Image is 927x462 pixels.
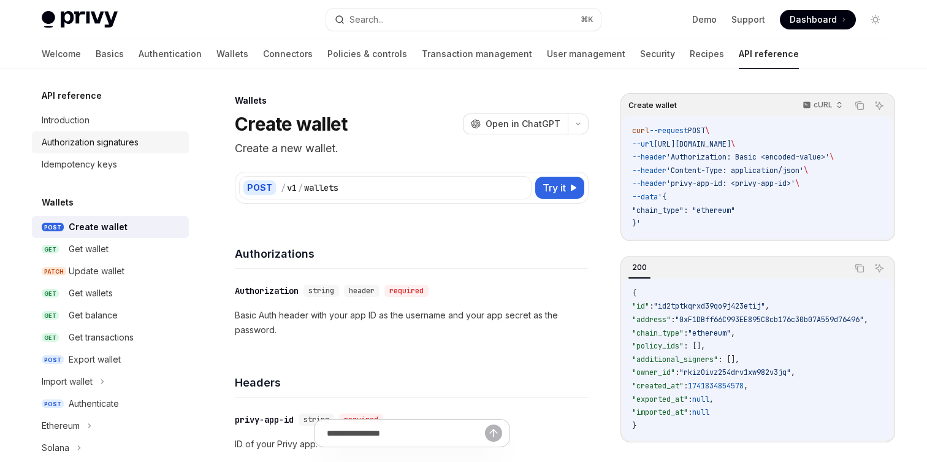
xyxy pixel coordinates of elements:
a: Support [731,13,765,26]
a: Authorization signatures [32,131,189,153]
a: Welcome [42,39,81,69]
div: POST [243,180,276,195]
span: : [675,368,679,377]
a: POSTCreate wallet [32,216,189,238]
span: "id" [632,301,649,311]
span: { [632,288,636,298]
span: --header [632,152,666,162]
span: POST [42,355,64,364]
span: --header [632,166,666,175]
div: Search... [349,12,384,27]
span: Open in ChatGPT [486,118,560,130]
div: Get transactions [69,330,134,345]
a: Security [640,39,675,69]
span: 'Content-Type: application/json' [666,166,804,175]
button: Ask AI [871,98,887,114]
div: Introduction [42,113,90,128]
div: privy-app-id [235,414,294,426]
div: Update wallet [69,264,124,279]
span: --header [632,179,666,188]
button: Copy the contents from the code block [852,98,868,114]
h1: Create wallet [235,113,347,135]
a: Connectors [263,39,313,69]
span: \ [830,152,834,162]
a: GETGet transactions [32,326,189,348]
a: Authentication [139,39,202,69]
span: GET [42,245,59,254]
span: : [684,328,688,338]
span: \ [731,139,735,149]
span: : [688,407,692,417]
a: GETGet balance [32,304,189,326]
a: POSTAuthenticate [32,393,189,415]
span: curl [632,126,649,136]
div: Solana [42,441,69,455]
span: POST [42,223,64,232]
div: Ethereum [42,418,80,433]
span: string [308,286,334,296]
span: : [649,301,654,311]
button: cURL [796,95,848,116]
span: "policy_ids" [632,341,684,351]
h5: API reference [42,88,102,103]
a: Dashboard [780,10,856,29]
span: null [692,407,709,417]
h4: Authorizations [235,245,589,262]
span: "chain_type": "ethereum" [632,206,735,215]
span: Try it [543,180,566,195]
span: } [632,421,636,431]
span: Create wallet [628,101,677,110]
span: , [765,301,769,311]
span: : [], [684,341,705,351]
div: / [281,182,286,194]
button: Ask AI [871,260,887,276]
span: "owner_id" [632,368,675,377]
a: Idempotency keys [32,153,189,175]
div: Get wallet [69,242,109,256]
span: "chain_type" [632,328,684,338]
div: Authorization signatures [42,135,139,150]
span: 'privy-app-id: <privy-app-id>' [666,179,795,188]
button: Try it [535,177,584,199]
a: Introduction [32,109,189,131]
span: "address" [632,315,671,325]
span: : [684,381,688,391]
p: Basic Auth header with your app ID as the username and your app secret as the password. [235,308,589,337]
span: GET [42,289,59,298]
span: GET [42,311,59,320]
span: ⌘ K [581,15,593,25]
p: Create a new wallet. [235,140,589,157]
p: cURL [814,100,833,110]
div: Import wallet [42,374,93,389]
span: POST [42,399,64,409]
span: "rkiz0ivz254drv1xw982v3jq" [679,368,791,377]
span: \ [705,126,709,136]
div: wallets [304,182,338,194]
span: , [731,328,735,338]
span: "id2tptkqrxd39qo9j423etij" [654,301,765,311]
div: / [298,182,303,194]
div: Authenticate [69,396,119,411]
span: "created_at" [632,381,684,391]
a: PATCHUpdate wallet [32,260,189,282]
div: Export wallet [69,352,121,367]
span: "0xF1DBff66C993EE895C8cb176c30b07A559d76496" [675,315,864,325]
span: "additional_signers" [632,355,718,364]
span: , [791,368,795,377]
span: GET [42,333,59,342]
a: User management [547,39,625,69]
span: --data [632,192,658,202]
button: Copy the contents from the code block [852,260,868,276]
span: "exported_at" [632,395,688,404]
h4: Headers [235,374,589,391]
span: PATCH [42,267,66,276]
h5: Wallets [42,195,74,210]
div: v1 [287,182,297,194]
span: --request [649,126,688,136]
a: Demo [692,13,717,26]
a: GETGet wallet [32,238,189,260]
button: Open in ChatGPT [463,114,568,134]
span: \ [804,166,808,175]
button: Toggle dark mode [866,10,885,29]
div: required [339,414,383,426]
